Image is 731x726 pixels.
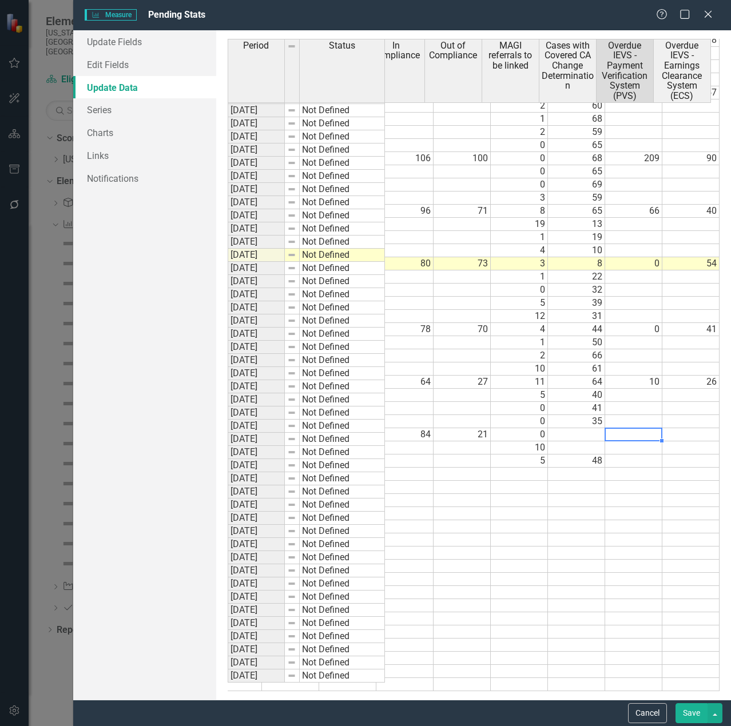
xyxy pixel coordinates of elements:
[491,297,548,310] td: 5
[491,152,548,165] td: 0
[548,402,605,415] td: 41
[228,591,285,604] td: [DATE]
[287,277,296,286] img: 8DAGhfEEPCf229AAAAAElFTkSuQmCC
[287,513,296,522] img: 8DAGhfEEPCf229AAAAAElFTkSuQmCC
[548,244,605,257] td: 10
[548,415,605,428] td: 35
[287,382,296,391] img: 8DAGhfEEPCf229AAAAAElFTkSuQmCC
[491,454,548,468] td: 5
[228,236,285,249] td: [DATE]
[491,428,548,441] td: 0
[73,121,216,144] a: Charts
[376,257,434,270] td: 80
[300,262,385,275] td: Not Defined
[228,420,285,433] td: [DATE]
[605,205,662,218] td: 66
[434,205,491,218] td: 71
[548,99,605,113] td: 60
[287,264,296,273] img: 8DAGhfEEPCf229AAAAAElFTkSuQmCC
[491,270,548,284] td: 1
[228,380,285,393] td: [DATE]
[662,205,720,218] td: 40
[662,376,720,389] td: 26
[300,498,385,512] td: Not Defined
[287,42,296,51] img: 8DAGhfEEPCf229AAAAAElFTkSuQmCC
[228,262,285,275] td: [DATE]
[491,139,548,152] td: 0
[491,402,548,415] td: 0
[287,605,296,615] img: 8DAGhfEEPCf229AAAAAElFTkSuQmCC
[228,143,285,157] td: [DATE]
[491,415,548,428] td: 0
[228,577,285,591] td: [DATE]
[287,553,296,562] img: 8DAGhfEEPCf229AAAAAElFTkSuQmCC
[228,630,285,643] td: [DATE]
[228,485,285,498] td: [DATE]
[434,257,491,270] td: 73
[73,144,216,167] a: Links
[228,498,285,512] td: [DATE]
[228,209,285,222] td: [DATE]
[491,362,548,376] td: 10
[628,703,667,723] button: Cancel
[300,564,385,577] td: Not Defined
[287,356,296,365] img: 8DAGhfEEPCf229AAAAAElFTkSuQmCC
[243,41,269,51] span: Period
[300,249,385,262] td: Not Defined
[548,323,605,336] td: 44
[434,323,491,336] td: 70
[300,446,385,459] td: Not Defined
[548,192,605,205] td: 59
[605,376,662,389] td: 10
[300,341,385,354] td: Not Defined
[548,178,605,192] td: 69
[300,301,385,314] td: Not Defined
[548,284,605,297] td: 32
[287,540,296,549] img: 8DAGhfEEPCf229AAAAAElFTkSuQmCC
[605,152,662,165] td: 209
[300,236,385,249] td: Not Defined
[300,459,385,472] td: Not Defined
[228,157,285,170] td: [DATE]
[434,428,491,441] td: 21
[228,354,285,367] td: [DATE]
[287,119,296,128] img: 8DAGhfEEPCf229AAAAAElFTkSuQmCC
[287,290,296,299] img: 8DAGhfEEPCf229AAAAAElFTkSuQmCC
[491,218,548,231] td: 19
[228,512,285,525] td: [DATE]
[300,104,385,117] td: Not Defined
[300,617,385,630] td: Not Defined
[548,454,605,468] td: 48
[228,551,285,564] td: [DATE]
[491,231,548,244] td: 1
[434,376,491,389] td: 27
[228,249,285,262] td: [DATE]
[300,209,385,222] td: Not Defined
[228,314,285,328] td: [DATE]
[542,41,594,91] span: Cases with Covered CA Change Determination
[228,564,285,577] td: [DATE]
[548,231,605,244] td: 19
[228,288,285,301] td: [DATE]
[287,487,296,496] img: 8DAGhfEEPCf229AAAAAElFTkSuQmCC
[548,310,605,323] td: 31
[287,224,296,233] img: 8DAGhfEEPCf229AAAAAElFTkSuQmCC
[287,329,296,338] img: 8DAGhfEEPCf229AAAAAElFTkSuQmCC
[300,512,385,525] td: Not Defined
[287,658,296,667] img: 8DAGhfEEPCf229AAAAAElFTkSuQmCC
[300,577,385,591] td: Not Defined
[228,669,285,683] td: [DATE]
[376,152,434,165] td: 106
[376,205,434,218] td: 96
[300,406,385,420] td: Not Defined
[287,185,296,194] img: 8DAGhfEEPCf229AAAAAElFTkSuQmCC
[491,178,548,192] td: 0
[287,500,296,509] img: 8DAGhfEEPCf229AAAAAElFTkSuQmCC
[300,170,385,183] td: Not Defined
[491,205,548,218] td: 8
[228,117,285,130] td: [DATE]
[300,472,385,485] td: Not Defined
[287,369,296,378] img: 8DAGhfEEPCf229AAAAAElFTkSuQmCC
[287,592,296,601] img: 8DAGhfEEPCf229AAAAAElFTkSuQmCC
[548,270,605,284] td: 22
